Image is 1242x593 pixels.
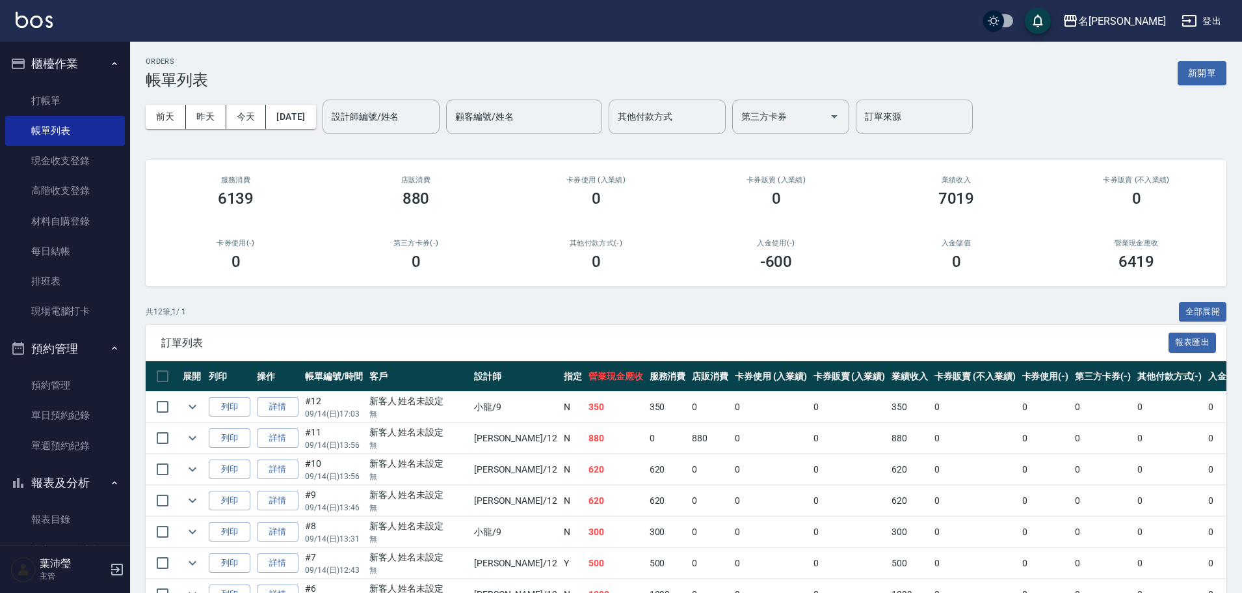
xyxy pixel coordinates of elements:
[561,548,585,579] td: Y
[810,392,889,422] td: 0
[689,517,732,547] td: 0
[732,392,810,422] td: 0
[369,551,468,564] div: 新客人 姓名未設定
[931,392,1018,422] td: 0
[5,504,125,534] a: 報表目錄
[209,522,250,542] button: 列印
[585,392,646,422] td: 350
[931,423,1018,454] td: 0
[1072,392,1134,422] td: 0
[561,392,585,422] td: N
[369,471,468,482] p: 無
[810,454,889,485] td: 0
[302,392,366,422] td: #12
[561,423,585,454] td: N
[1134,423,1206,454] td: 0
[1072,548,1134,579] td: 0
[561,486,585,516] td: N
[689,361,732,392] th: 店販消費
[209,553,250,573] button: 列印
[1062,239,1211,247] h2: 營業現金應收
[341,176,490,184] h2: 店販消費
[5,535,125,565] a: 店家區間累計表
[689,454,732,485] td: 0
[471,423,561,454] td: [PERSON_NAME] /12
[689,423,732,454] td: 880
[254,361,302,392] th: 操作
[931,548,1018,579] td: 0
[1134,454,1206,485] td: 0
[183,491,202,510] button: expand row
[1169,336,1217,348] a: 報表匯出
[5,176,125,206] a: 高階收支登錄
[1134,517,1206,547] td: 0
[257,522,298,542] a: 詳情
[1072,517,1134,547] td: 0
[257,491,298,511] a: 詳情
[161,176,310,184] h3: 服務消費
[305,533,363,545] p: 09/14 (日) 13:31
[1019,392,1072,422] td: 0
[1019,517,1072,547] td: 0
[5,332,125,366] button: 預約管理
[1072,423,1134,454] td: 0
[146,105,186,129] button: 前天
[183,397,202,417] button: expand row
[1178,61,1226,85] button: 新開單
[146,57,208,66] h2: ORDERS
[257,428,298,448] a: 詳情
[5,370,125,400] a: 預約管理
[305,408,363,420] p: 09/14 (日) 17:03
[585,517,646,547] td: 300
[5,236,125,266] a: 每日結帳
[1019,486,1072,516] td: 0
[302,548,366,579] td: #7
[824,106,845,127] button: Open
[772,189,781,208] h3: 0
[186,105,226,129] button: 昨天
[1019,361,1072,392] th: 卡券使用(-)
[179,361,205,392] th: 展開
[732,423,810,454] td: 0
[412,253,421,271] h3: 0
[183,522,202,542] button: expand row
[646,517,689,547] td: 300
[257,460,298,480] a: 詳情
[366,361,471,392] th: 客戶
[882,239,1031,247] h2: 入金儲值
[888,486,931,516] td: 620
[369,533,468,545] p: 無
[760,253,793,271] h3: -600
[183,553,202,573] button: expand row
[218,189,254,208] h3: 6139
[183,460,202,479] button: expand row
[810,486,889,516] td: 0
[1134,361,1206,392] th: 其他付款方式(-)
[146,306,186,318] p: 共 12 筆, 1 / 1
[209,428,250,448] button: 列印
[888,517,931,547] td: 300
[471,517,561,547] td: 小龍 /9
[952,253,961,271] h3: 0
[5,431,125,461] a: 單週預約紀錄
[810,361,889,392] th: 卡券販賣 (入業績)
[1019,454,1072,485] td: 0
[522,239,670,247] h2: 其他付款方式(-)
[302,423,366,454] td: #11
[689,548,732,579] td: 0
[40,570,106,582] p: 主管
[888,361,931,392] th: 業績收入
[1072,361,1134,392] th: 第三方卡券(-)
[931,454,1018,485] td: 0
[689,486,732,516] td: 0
[1025,8,1051,34] button: save
[1169,333,1217,353] button: 報表匯出
[646,423,689,454] td: 0
[1072,454,1134,485] td: 0
[592,253,601,271] h3: 0
[205,361,254,392] th: 列印
[369,488,468,502] div: 新客人 姓名未設定
[1072,486,1134,516] td: 0
[5,86,125,116] a: 打帳單
[646,392,689,422] td: 350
